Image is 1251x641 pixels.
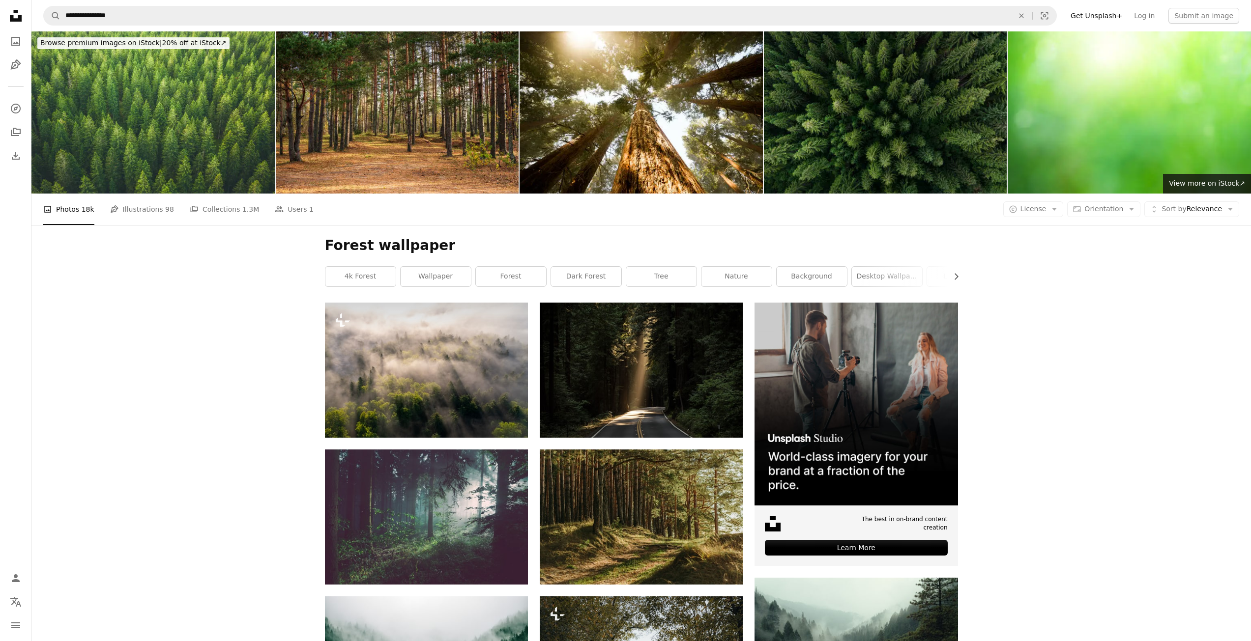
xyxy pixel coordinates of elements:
a: Log in / Sign up [6,568,26,588]
span: View more on iStock ↗ [1169,179,1245,187]
span: The best in on-brand content creation [836,515,947,532]
span: License [1020,205,1047,213]
a: a forest of trees [325,365,528,374]
img: The lush green trees rise up into the air [520,31,763,194]
a: Browse premium images on iStock|20% off at iStock↗ [31,31,235,55]
a: background [777,267,847,286]
button: License [1003,201,1064,217]
span: 1.3M [242,204,259,215]
img: Green Forest [31,31,275,194]
a: Illustrations [6,55,26,75]
a: forest [476,267,546,286]
img: Autumn landscape with pine forest, tree trunks illuminated by sunlight. [276,31,519,194]
h1: Forest wallpaper [325,237,958,254]
img: file-1715651741414-859baba4300dimage [755,303,958,505]
form: Find visuals sitewide [43,6,1057,26]
a: Users 1 [275,194,314,225]
img: trees on forest with sun rays [325,449,528,585]
span: Orientation [1084,205,1123,213]
a: Download History [6,146,26,166]
img: file-1631678316303-ed18b8b5cb9cimage [765,516,781,531]
a: green leafed trees [540,512,743,521]
a: tree [626,267,697,286]
button: Orientation [1067,201,1140,217]
a: Illustrations 98 [110,194,174,225]
a: empty concrete road covered surrounded by tall tress with sun rays [540,365,743,374]
a: Collections 1.3M [190,194,259,225]
button: scroll list to the right [947,267,958,286]
a: The best in on-brand content creationLearn More [755,303,958,566]
span: 20% off at iStock ↗ [40,39,227,47]
img: green leafed trees [540,449,743,585]
img: a forest of trees [325,303,528,438]
a: Explore [6,99,26,118]
a: landscape [927,267,997,286]
span: 98 [165,204,174,215]
button: Language [6,592,26,612]
a: Collections [6,122,26,142]
img: Aerial view on green pine forest [764,31,1007,194]
button: Menu [6,615,26,635]
img: empty concrete road covered surrounded by tall tress with sun rays [540,303,743,438]
button: Sort byRelevance [1144,201,1239,217]
span: Sort by [1162,205,1186,213]
span: 1 [309,204,314,215]
a: wallpaper [401,267,471,286]
span: Relevance [1162,204,1222,214]
a: Photos [6,31,26,51]
button: Visual search [1033,6,1056,25]
a: Get Unsplash+ [1065,8,1128,24]
a: desktop wallpaper [852,267,922,286]
span: Browse premium images on iStock | [40,39,162,47]
div: Learn More [765,540,947,556]
button: Submit an image [1168,8,1239,24]
a: nature [701,267,772,286]
button: Search Unsplash [44,6,60,25]
a: trees on forest with sun rays [325,512,528,521]
a: View more on iStock↗ [1163,174,1251,194]
a: dark forest [551,267,621,286]
button: Clear [1011,6,1032,25]
a: 4k forest [325,267,396,286]
a: Log in [1128,8,1161,24]
img: Green background bokeh blur nature bubble natural bright wallpaper mockup environment ecosystem z... [1008,31,1251,194]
